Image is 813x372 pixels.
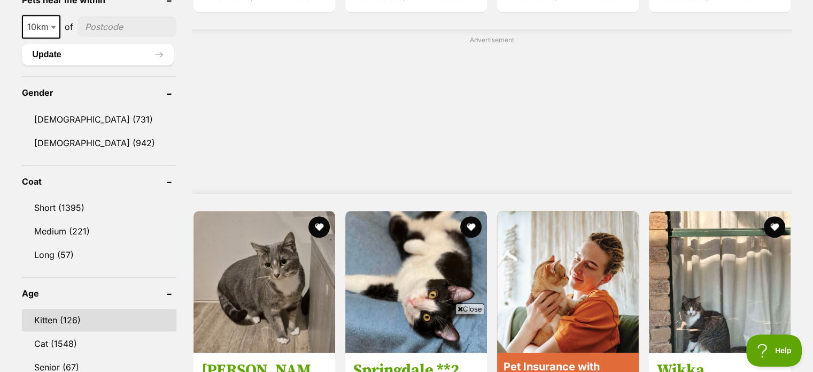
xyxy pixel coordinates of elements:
button: favourite [460,216,482,238]
span: of [65,20,73,33]
input: postcode [78,17,176,37]
iframe: Advertisement [233,49,751,183]
button: favourite [764,216,785,238]
a: Long (57) [22,244,176,266]
header: Coat [22,177,176,186]
a: [DEMOGRAPHIC_DATA] (942) [22,132,176,154]
header: Age [22,289,176,298]
button: favourite [308,216,330,238]
img: Wikka - Domestic Short Hair (DSH) Cat [649,211,791,353]
span: 10km [22,15,60,39]
span: Close [455,303,484,314]
iframe: Help Scout Beacon - Open [746,335,802,367]
a: [DEMOGRAPHIC_DATA] (731) [22,108,176,131]
img: Eva **2nd Chance Cat Rescue** - Domestic Short Hair (DSH) Cat [193,211,335,353]
header: Gender [22,88,176,97]
img: Springdale **2nd Chance Cat Rescue** - Domestic Short Hair Cat [345,211,487,353]
a: Short (1395) [22,196,176,219]
a: Kitten (126) [22,309,176,331]
iframe: Advertisement [212,318,601,367]
button: Update [22,44,174,65]
a: Cat (1548) [22,332,176,355]
div: Advertisement [192,29,792,194]
a: Medium (221) [22,220,176,242]
span: 10km [23,19,59,34]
